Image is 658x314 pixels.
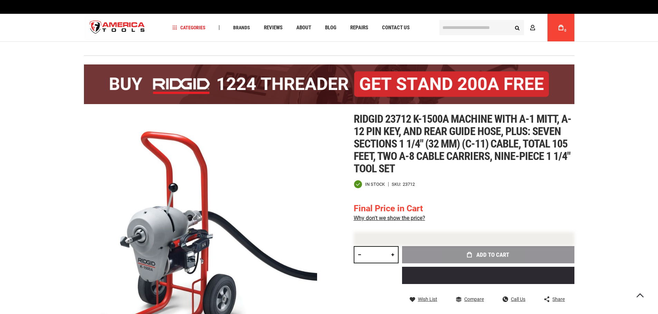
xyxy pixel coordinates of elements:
span: Brands [233,25,250,30]
span: Ridgid 23712 k-1500a machine with a-1 mitt, a-12 pin key, and rear guide hose, plus: seven sectio... [354,112,572,175]
button: Search [511,21,524,34]
a: Categories [169,23,209,32]
a: Wish List [410,296,437,302]
span: Repairs [350,25,368,30]
span: Wish List [418,297,437,302]
a: Blog [322,23,340,32]
a: Reviews [261,23,286,32]
div: 23712 [403,182,415,186]
a: Contact Us [379,23,413,32]
div: Final Price in Cart [354,202,425,215]
a: Why don't we show the price? [354,215,425,221]
a: Call Us [503,296,525,302]
a: About [293,23,314,32]
strong: SKU [392,182,403,186]
span: 0 [564,29,566,32]
span: Contact Us [382,25,410,30]
span: Categories [172,25,206,30]
a: store logo [84,15,151,41]
a: Brands [230,23,253,32]
img: BOGO: Buy the RIDGID® 1224 Threader (26092), get the 92467 200A Stand FREE! [84,64,574,104]
a: 0 [554,14,568,41]
div: Availability [354,180,385,189]
span: In stock [365,182,385,186]
span: Reviews [264,25,283,30]
span: Blog [325,25,336,30]
a: Repairs [347,23,371,32]
span: Share [552,297,565,302]
span: Compare [464,297,484,302]
span: Call Us [511,297,525,302]
a: Compare [456,296,484,302]
span: About [296,25,311,30]
img: America Tools [84,15,151,41]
